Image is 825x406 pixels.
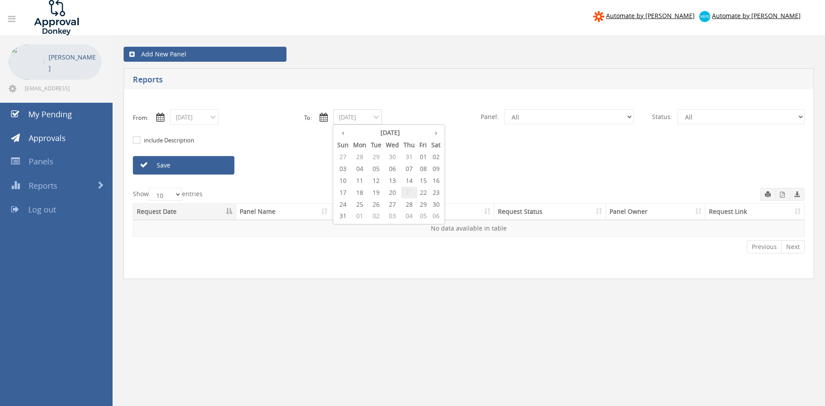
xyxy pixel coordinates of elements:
[369,199,384,210] span: 26
[384,199,401,210] span: 27
[335,187,351,198] span: 17
[606,11,695,20] span: Automate by [PERSON_NAME]
[417,187,429,198] span: 22
[369,163,384,175] span: 05
[335,151,351,163] span: 27
[351,187,369,198] span: 18
[384,175,401,186] span: 13
[429,127,443,139] th: ›
[133,204,236,220] th: Request Date: activate to sort column descending
[369,139,384,151] th: Tue
[351,151,369,163] span: 28
[429,139,443,151] th: Sat
[142,136,194,145] label: include Description
[29,156,53,167] span: Panels
[351,210,369,222] span: 01
[417,199,429,210] span: 29
[335,175,351,186] span: 10
[401,163,417,175] span: 07
[417,175,429,186] span: 15
[429,187,443,198] span: 23
[429,163,443,175] span: 09
[429,210,443,222] span: 06
[606,204,705,220] th: Panel Owner: activate to sort column ascending
[351,199,369,210] span: 25
[335,199,351,210] span: 24
[133,188,203,201] label: Show entries
[699,11,710,22] img: xero-logo.png
[332,204,402,220] th: Subject: activate to sort column ascending
[335,127,351,139] th: ‹
[351,175,369,186] span: 11
[417,151,429,163] span: 01
[384,210,401,222] span: 03
[593,11,604,22] img: zapier-logomark.png
[369,210,384,222] span: 02
[417,163,429,175] span: 08
[402,204,494,220] th: Description: activate to sort column ascending
[417,139,429,151] th: Fri
[236,204,332,220] th: Panel Name: activate to sort column ascending
[384,151,401,163] span: 30
[28,109,72,119] span: My Pending
[401,199,417,210] span: 28
[335,210,351,222] span: 31
[369,151,384,163] span: 29
[304,114,312,122] label: To:
[133,220,804,236] td: No data available in table
[429,199,443,210] span: 30
[712,11,801,20] span: Automate by [PERSON_NAME]
[384,187,401,198] span: 20
[369,187,384,198] span: 19
[401,187,417,198] span: 21
[475,109,504,124] span: Panel:
[401,210,417,222] span: 04
[494,204,606,220] th: Request Status: activate to sort column ascending
[49,52,97,74] p: [PERSON_NAME]
[335,163,351,175] span: 03
[417,210,429,222] span: 05
[351,139,369,151] th: Mon
[124,47,286,62] a: Add New Panel
[133,114,148,122] label: From:
[369,175,384,186] span: 12
[705,204,804,220] th: Request Link: activate to sort column ascending
[401,175,417,186] span: 14
[351,163,369,175] span: 04
[28,204,56,215] span: Log out
[335,139,351,151] th: Sun
[647,109,678,124] span: Status:
[29,133,66,143] span: Approvals
[149,188,182,201] select: Showentries
[429,151,443,163] span: 02
[133,156,234,175] a: Save
[429,175,443,186] span: 16
[25,85,100,92] span: [EMAIL_ADDRESS][DOMAIN_NAME]
[781,240,805,253] a: Next
[351,127,429,139] th: [DATE]
[747,240,782,253] a: Previous
[384,163,401,175] span: 06
[401,151,417,163] span: 31
[401,139,417,151] th: Thu
[384,139,401,151] th: Wed
[133,75,605,86] h5: Reports
[29,180,57,191] span: Reports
